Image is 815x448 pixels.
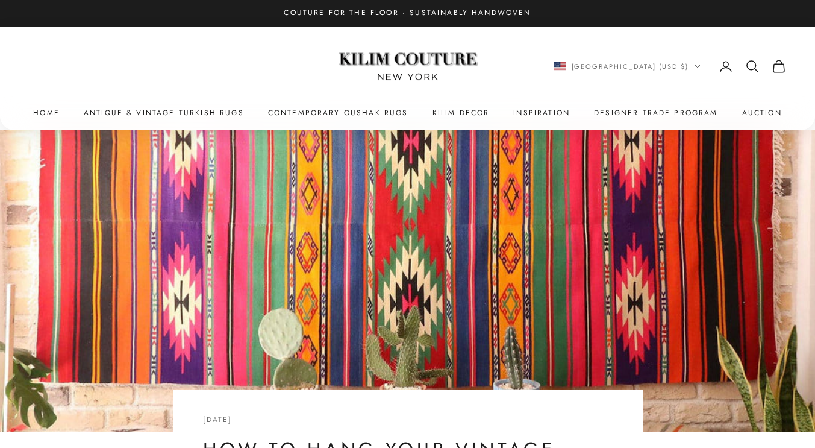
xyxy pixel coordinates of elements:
[84,107,244,119] a: Antique & Vintage Turkish Rugs
[33,107,60,119] a: Home
[513,107,570,119] a: Inspiration
[554,59,787,74] nav: Secondary navigation
[284,7,531,19] p: Couture for the Floor · Sustainably Handwoven
[594,107,718,119] a: Designer Trade Program
[203,414,233,425] time: [DATE]
[268,107,408,119] a: Contemporary Oushak Rugs
[29,107,786,119] nav: Primary navigation
[432,107,490,119] summary: Kilim Decor
[742,107,782,119] a: Auction
[554,61,701,72] button: Change country or currency
[572,61,689,72] span: [GEOGRAPHIC_DATA] (USD $)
